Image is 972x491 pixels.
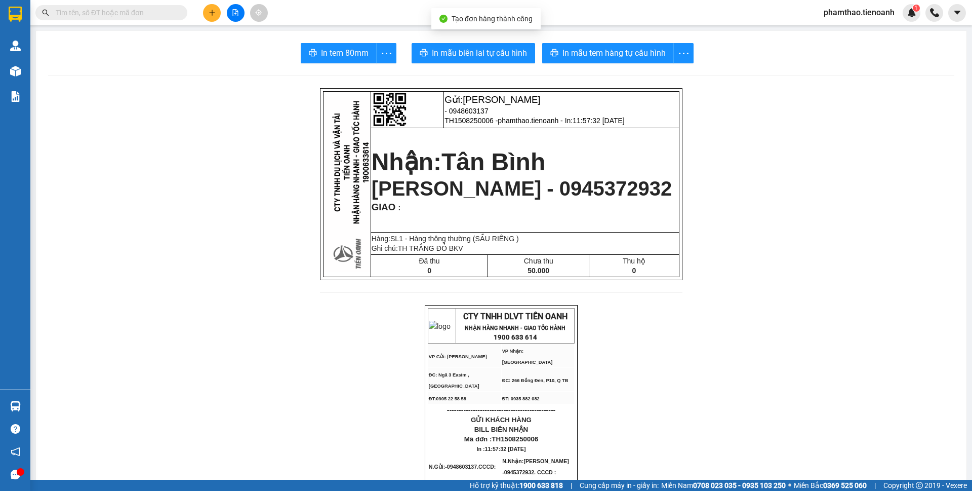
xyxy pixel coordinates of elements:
[502,378,569,383] span: ĐC: 266 Đồng Đen, P10, Q TB
[227,4,245,22] button: file-add
[632,267,636,275] span: 0
[309,49,317,58] span: printer
[445,464,497,470] span: -
[372,244,463,252] span: Ghi chú:
[502,458,569,475] span: N.Nhận:
[77,37,128,43] span: VP Nhận: Bình Dương
[470,480,563,491] span: Hỗ trợ kỹ thuật:
[377,47,396,60] span: more
[429,321,451,332] img: logo
[580,480,659,491] span: Cung cấp máy in - giấy in:
[788,483,791,487] span: ⚪️
[524,257,553,265] span: Chưa thu
[444,117,624,125] span: TH1508250006 -
[502,349,553,365] span: VP Nhận: [GEOGRAPHIC_DATA]
[474,426,529,433] span: BILL BIÊN NHẬN
[498,117,624,125] span: phamthao.tienoanh - In:
[673,43,694,63] button: more
[550,49,558,58] span: printer
[56,7,175,18] input: Tìm tên, số ĐT hoặc mã đơn
[429,396,466,401] span: ĐT:0905 22 58 58
[693,481,786,489] strong: 0708 023 035 - 0935 103 250
[4,57,42,62] span: ĐT:0905 22 58 58
[542,43,674,63] button: printerIn mẫu tem hàng tự cấu hình
[953,8,962,17] span: caret-down
[623,257,645,265] span: Thu hộ
[11,447,20,457] span: notification
[10,41,21,51] img: warehouse-icon
[427,267,431,275] span: 0
[429,354,487,359] span: VP Gửi: [PERSON_NAME]
[441,148,545,175] span: Tân Bình
[372,177,672,200] span: [PERSON_NAME] - 0945372932
[4,37,62,43] span: VP Gửi: [PERSON_NAME]
[77,57,114,62] span: ĐT: 0789 629 629
[478,464,497,470] span: CCCD:
[816,6,903,19] span: phamthao.tienoanh
[444,107,488,115] span: - 0948603137
[46,75,106,83] span: GỬI KHÁCH HÀNG
[376,43,396,63] button: more
[429,372,479,389] span: ĐC: Ngã 3 Easim ,[GEOGRAPHIC_DATA]
[11,470,20,479] span: message
[232,9,239,16] span: file-add
[37,6,142,15] span: CTY TNHH DLVT TIẾN OANH
[471,416,532,424] span: GỬI KHÁCH HÀNG
[203,4,221,22] button: plus
[372,202,396,212] span: GIAO
[907,8,916,17] img: icon-new-feature
[674,47,693,60] span: more
[9,7,22,22] img: logo-vxr
[463,312,568,321] span: CTY TNHH DLVT TIẾN OANH
[874,480,876,491] span: |
[429,464,498,470] span: N.Gửi:
[420,49,428,58] span: printer
[447,464,498,470] span: 0948603137.
[209,9,216,16] span: plus
[477,446,526,452] span: In :
[432,47,527,59] span: In mẫu biên lai tự cấu hình
[447,406,555,414] span: ----------------------------------------------
[398,244,463,252] span: TH TRẮNG ĐỎ BKV
[485,446,526,452] span: 11:57:32 [DATE]
[571,480,572,491] span: |
[452,15,533,23] span: Tạo đơn hàng thành công
[930,8,939,17] img: phone-icon
[916,482,923,489] span: copyright
[301,43,377,63] button: printerIn tem 80mm
[10,66,21,77] img: warehouse-icon
[519,481,563,489] strong: 1900 633 818
[494,333,537,341] strong: 1900 633 614
[502,396,540,401] span: ĐT: 0935 882 082
[492,435,538,443] span: TH1508250006
[399,235,519,243] span: 1 - Hàng thông thường (SẦU RIÊNG )
[68,25,111,32] strong: 1900 633 614
[444,94,540,105] span: Gửi:
[321,47,369,59] span: In tem 80mm
[10,91,21,102] img: solution-icon
[372,235,519,243] span: Hàng:SL
[464,435,539,443] span: Mã đơn :
[794,480,867,491] span: Miền Bắc
[412,43,535,63] button: printerIn mẫu biên lai tự cấu hình
[22,66,130,74] span: ----------------------------------------------
[10,401,21,411] img: warehouse-icon
[573,117,624,125] span: 11:57:32 [DATE]
[465,325,565,331] strong: NHẬN HÀNG NHANH - GIAO TỐC HÀNH
[504,469,556,475] span: 0945372932. CCCD :
[39,17,140,23] strong: NHẬN HÀNG NHANH - GIAO TỐC HÀNH
[11,424,20,434] span: question-circle
[948,4,966,22] button: caret-down
[250,4,268,22] button: aim
[661,480,786,491] span: Miền Nam
[77,45,148,55] span: ĐC: 660 [GEOGRAPHIC_DATA], [GEOGRAPHIC_DATA]
[395,204,400,212] span: :
[373,93,407,126] img: qr-code
[419,257,439,265] span: Đã thu
[439,15,448,23] span: check-circle
[463,94,540,105] span: [PERSON_NAME]
[502,458,569,475] span: [PERSON_NAME] -
[42,9,49,16] span: search
[528,267,549,275] span: 50.000
[4,7,29,32] img: logo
